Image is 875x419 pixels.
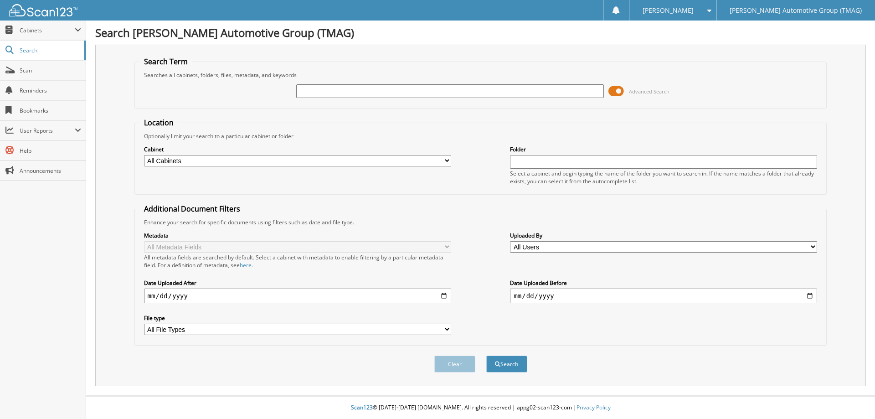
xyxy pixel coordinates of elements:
label: Folder [510,145,817,153]
div: © [DATE]-[DATE] [DOMAIN_NAME]. All rights reserved | appg02-scan123-com | [86,397,875,419]
span: Advanced Search [629,88,669,95]
span: User Reports [20,127,75,134]
img: scan123-logo-white.svg [9,4,77,16]
label: Date Uploaded Before [510,279,817,287]
a: here [240,261,252,269]
span: Scan123 [351,403,373,411]
span: Announcements [20,167,81,175]
div: Optionally limit your search to a particular cabinet or folder [139,132,822,140]
label: Cabinet [144,145,451,153]
label: Uploaded By [510,232,817,239]
label: File type [144,314,451,322]
div: Select a cabinet and begin typing the name of the folder you want to search in. If the name match... [510,170,817,185]
div: All metadata fields are searched by default. Select a cabinet with metadata to enable filtering b... [144,253,451,269]
label: Date Uploaded After [144,279,451,287]
label: Metadata [144,232,451,239]
span: Bookmarks [20,107,81,114]
legend: Additional Document Filters [139,204,245,214]
span: Reminders [20,87,81,94]
h1: Search [PERSON_NAME] Automotive Group (TMAG) [95,25,866,40]
button: Search [486,356,527,372]
a: Privacy Policy [576,403,611,411]
span: [PERSON_NAME] [643,8,694,13]
div: Enhance your search for specific documents using filters such as date and file type. [139,218,822,226]
input: end [510,289,817,303]
div: Searches all cabinets, folders, files, metadata, and keywords [139,71,822,79]
span: Cabinets [20,26,75,34]
span: [PERSON_NAME] Automotive Group (TMAG) [730,8,862,13]
span: Scan [20,67,81,74]
button: Clear [434,356,475,372]
input: start [144,289,451,303]
span: Help [20,147,81,155]
legend: Search Term [139,57,192,67]
span: Search [20,47,80,54]
legend: Location [139,118,178,128]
